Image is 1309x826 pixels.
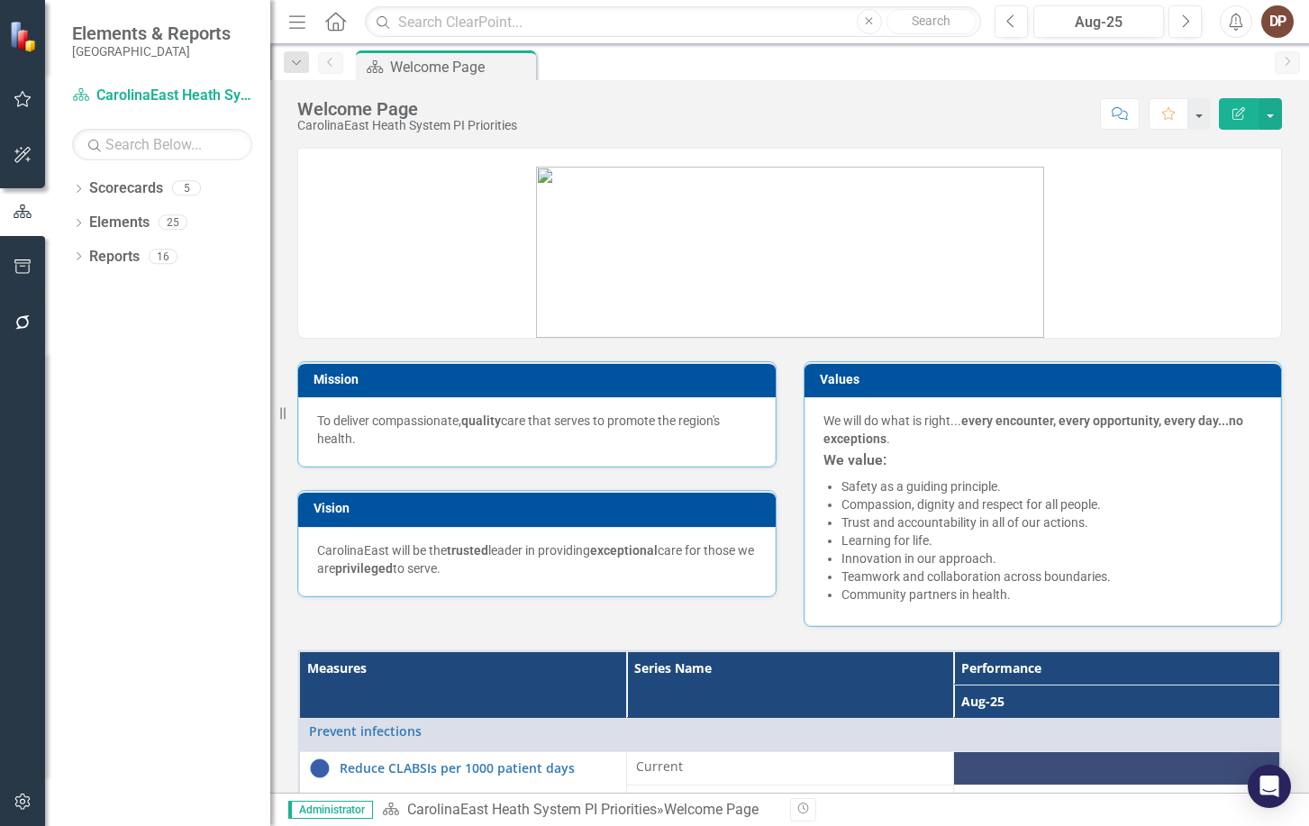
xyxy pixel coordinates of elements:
[340,761,617,775] a: Reduce CLABSIs per 1000 patient days
[1040,12,1158,33] div: Aug-25
[314,502,767,515] h3: Vision
[72,86,252,106] a: CarolinaEast Heath System PI Priorities
[317,412,757,448] p: To deliver compassionate, care that serves to promote the region's health.
[953,751,1280,785] td: Double-Click to Edit
[382,800,777,821] div: »
[536,167,1044,338] img: mceclip1.png
[159,215,187,231] div: 25
[841,531,1263,549] li: Learning for life.
[1248,765,1291,808] div: Open Intercom Messenger
[390,56,532,78] div: Welcome Page
[590,543,658,558] strong: exceptional
[335,561,393,576] strong: privileged
[309,724,1270,738] a: Prevent infections
[841,567,1263,585] li: Teamwork and collaboration across boundaries.
[299,718,1280,751] td: Double-Click to Edit Right Click for Context Menu
[626,785,953,818] td: Double-Click to Edit
[841,495,1263,513] li: Compassion, dignity and respect for all people.
[461,413,501,428] strong: quality
[1261,5,1294,38] button: DP
[820,373,1273,386] h3: Values
[886,9,977,34] button: Search
[89,178,163,199] a: Scorecards
[823,412,1263,448] p: We will do what is right... .
[89,247,140,268] a: Reports
[841,585,1263,604] li: Community partners in health.
[309,758,331,779] img: No Information
[664,801,759,818] div: Welcome Page
[953,785,1280,818] td: Double-Click to Edit
[823,452,1263,468] h3: We value:
[1033,5,1164,38] button: Aug-25
[841,549,1263,567] li: Innovation in our approach.
[72,129,252,160] input: Search Below...
[841,477,1263,495] li: Safety as a guiding principle.
[407,801,657,818] a: CarolinaEast Heath System PI Priorities
[912,14,950,28] span: Search
[89,213,150,233] a: Elements
[317,541,757,577] p: CarolinaEast will be the leader in providing care for those we are to serve.
[841,513,1263,531] li: Trust and accountability in all of our actions.
[447,543,488,558] strong: trusted
[172,181,201,196] div: 5
[626,751,953,785] td: Double-Click to Edit
[72,44,231,59] small: [GEOGRAPHIC_DATA]
[823,413,1243,446] strong: every encounter, every opportunity, every day...no exceptions
[365,6,981,38] input: Search ClearPoint...
[288,801,373,819] span: Administrator
[149,249,177,264] div: 16
[9,20,41,51] img: ClearPoint Strategy
[636,758,944,776] span: Current
[1238,791,1270,809] span: 0.080
[72,23,231,44] span: Elements & Reports
[297,99,517,119] div: Welcome Page
[636,791,944,809] span: Threshold
[297,119,517,132] div: CarolinaEast Heath System PI Priorities
[314,373,767,386] h3: Mission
